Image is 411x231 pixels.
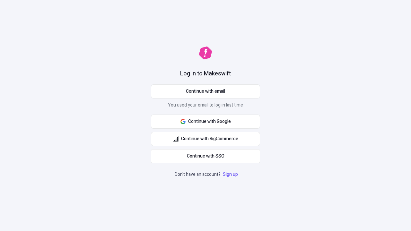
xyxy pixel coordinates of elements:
p: Don't have an account? [175,171,239,178]
button: Continue with BigCommerce [151,132,260,146]
a: Sign up [222,171,239,178]
span: Continue with BigCommerce [181,135,238,142]
span: Continue with email [186,88,225,95]
a: Continue with SSO [151,149,260,163]
p: You used your email to log in last time [151,102,260,111]
button: Continue with Google [151,115,260,129]
h1: Log in to Makeswift [180,70,231,78]
button: Continue with email [151,84,260,98]
span: Continue with Google [188,118,231,125]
